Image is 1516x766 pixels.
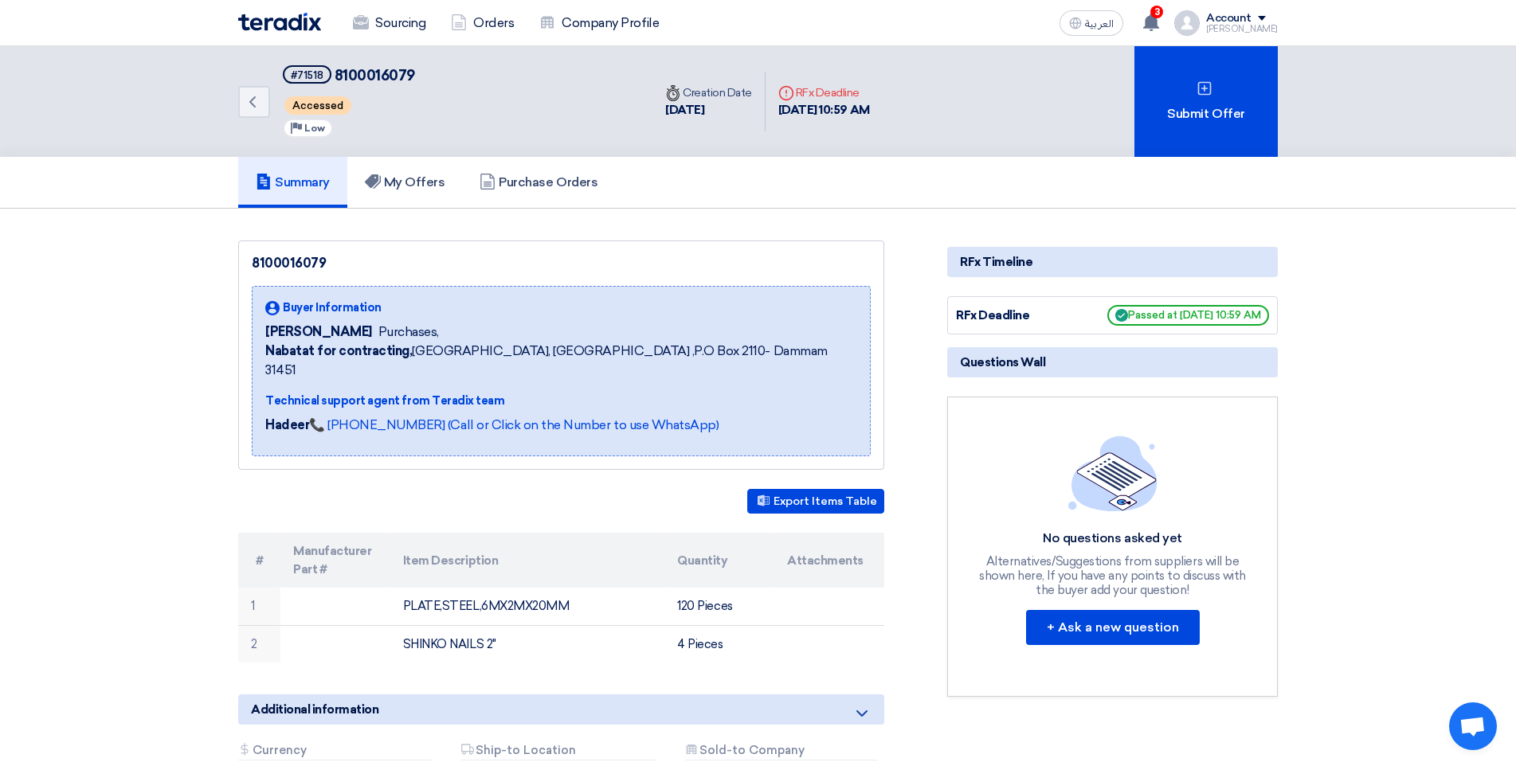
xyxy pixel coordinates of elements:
span: Low [304,123,325,134]
b: Nabatat for contracting, [265,343,412,358]
span: 8100016079 [335,67,415,84]
div: Currency [238,744,431,760]
div: Alternatives/Suggestions from suppliers will be shown here, If you have any points to discuss wit... [977,554,1248,597]
td: 120 Pieces [664,588,774,625]
a: 📞 [PHONE_NUMBER] (Call or Click on the Number to use WhatsApp) [309,417,719,432]
th: # [238,533,280,588]
div: No questions asked yet [977,530,1248,547]
div: Sold-to Company [685,744,878,760]
h5: 8100016079 [283,65,415,85]
div: #71518 [291,70,323,80]
td: PLATE,STEEL,6MX2MX20MM [390,588,665,625]
h5: My Offers [365,174,445,190]
div: Submit Offer [1134,46,1278,157]
div: Ship-to Location [461,744,654,760]
a: Sourcing [340,6,438,41]
a: My Offers [347,157,463,208]
div: RFx Deadline [778,84,870,101]
a: Purchase Orders [462,157,615,208]
span: Questions Wall [960,354,1045,371]
div: [DATE] 10:59 AM [778,101,870,119]
span: [PERSON_NAME] [265,322,372,342]
td: 4 Pieces [664,625,774,662]
div: [DATE] [665,101,752,119]
span: Additional information [251,701,378,718]
span: Purchases, [378,322,439,342]
div: [PERSON_NAME] [1206,25,1278,33]
button: Export Items Table [747,489,884,514]
div: Open chat [1449,702,1497,750]
span: [GEOGRAPHIC_DATA], [GEOGRAPHIC_DATA] ,P.O Box 2110- Dammam 31451 [265,342,857,380]
div: Creation Date [665,84,752,101]
h5: Summary [256,174,330,190]
td: 1 [238,588,280,625]
th: Attachments [774,533,884,588]
img: empty_state_list.svg [1068,436,1158,510]
span: العربية [1085,18,1114,29]
span: 3 [1150,6,1163,18]
td: SHINKO NAILS 2" [390,625,665,662]
div: Technical support agent from Teradix team [265,393,857,409]
div: RFx Deadline [956,307,1075,325]
div: RFx Timeline [947,247,1278,277]
span: Buyer Information [283,299,382,316]
span: Passed at [DATE] 10:59 AM [1107,305,1269,326]
a: Summary [238,157,347,208]
th: Item Description [390,533,665,588]
th: Quantity [664,533,774,588]
div: Account [1206,12,1252,25]
strong: Hadeer [265,417,309,432]
h5: Purchase Orders [480,174,597,190]
span: Accessed [284,96,351,115]
th: Manufacturer Part # [280,533,390,588]
img: Teradix logo [238,13,321,31]
img: profile_test.png [1174,10,1200,36]
div: 8100016079 [252,254,871,273]
td: 2 [238,625,280,662]
button: + Ask a new question [1026,610,1200,645]
a: Orders [438,6,527,41]
a: Company Profile [527,6,672,41]
button: العربية [1060,10,1123,36]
